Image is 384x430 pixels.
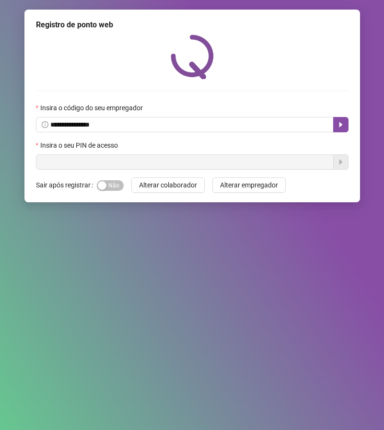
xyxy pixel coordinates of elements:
button: Alterar colaborador [131,177,205,193]
label: Sair após registrar [36,177,97,193]
label: Insira o seu PIN de acesso [36,140,124,151]
label: Insira o código do seu empregador [36,103,149,113]
span: Alterar empregador [220,180,278,190]
span: caret-right [337,121,345,128]
span: info-circle [42,121,48,128]
img: QRPoint [171,35,214,79]
span: Alterar colaborador [139,180,197,190]
div: Registro de ponto web [36,19,349,31]
button: Alterar empregador [212,177,286,193]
